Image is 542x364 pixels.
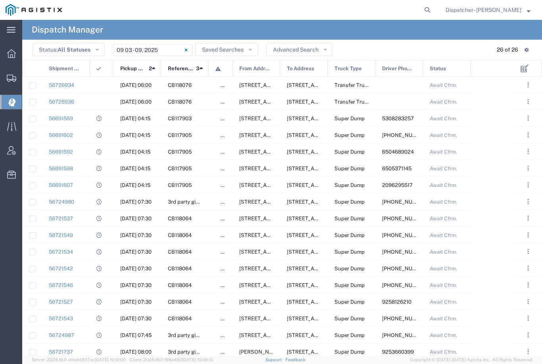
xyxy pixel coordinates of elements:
span: false [221,232,233,238]
span: . . . [527,264,529,273]
span: . . . [527,164,529,173]
h4: Dispatch Manager [32,20,103,40]
span: Dispatcher - Cameron Bowman [446,6,521,14]
span: 3rd party giveaway [168,332,213,338]
span: Super Dump [334,249,365,255]
button: ... [523,313,534,324]
span: false [221,82,233,88]
span: Transfer Truck [334,82,370,88]
span: 6501 Florin Perkins Rd, Sacramento, California, United States [239,149,361,155]
span: 6505371145 [382,166,411,171]
span: [DATE] 10:06:13 [182,357,213,362]
span: 916-604-1955 [382,216,429,221]
span: CB118064 [168,249,192,255]
span: Super Dump [334,149,365,155]
span: 792 BA-220, Walnut Grove, California, United States [239,282,318,288]
button: Status:All Statuses [32,43,105,56]
span: . . . [527,197,529,206]
span: Shipment No. [49,60,81,77]
span: 530-682-5170 [382,316,429,322]
a: 56691592 [49,149,73,155]
span: . . . [527,330,529,340]
span: 3rd party giveaway [168,199,213,205]
span: [DATE] 10:10:00 [95,357,126,362]
span: 6501 Florin Perkins Rd, Sacramento, California, United States [239,166,361,171]
span: 09/05/2025, 07:30 [120,316,152,322]
span: 6400 Claim St, Placerville, California, United States [287,99,366,105]
span: Super Dump [334,232,365,238]
button: Dispatcher - [PERSON_NAME] [445,5,531,15]
span: 09/05/2025, 07:30 [120,299,152,305]
span: false [221,116,233,121]
span: CB118064 [168,216,192,221]
span: 22715 Canyon Way, Colfax, California, 95713, United States [287,349,366,355]
span: Server: 2025.18.0-a0edd1917ac [32,357,126,362]
span: 09/05/2025, 04:15 [120,132,150,138]
span: 916-207-5484 [382,332,429,338]
span: 09/05/2025, 06:00 [120,99,152,105]
a: 56691598 [49,166,73,171]
button: ... [523,146,534,157]
button: ... [523,196,534,207]
span: false [221,166,233,171]
span: false [221,349,233,355]
span: false [221,332,233,338]
span: Super Dump [334,182,365,188]
button: ... [523,346,534,357]
button: ... [523,79,534,91]
span: 3rd party giveaway [168,349,213,355]
span: false [221,249,233,255]
span: Await Cfrm. [430,166,457,171]
span: Transfer Truck [334,99,370,105]
span: 792 BA-220, Walnut Grove, California, United States [239,266,318,272]
span: CB118076 [168,99,192,105]
span: . . . [527,97,529,106]
span: Reference [168,60,193,77]
span: Await Cfrm. [430,299,457,305]
span: Await Cfrm. [430,232,457,238]
span: false [221,132,233,138]
a: 56721549 [49,232,73,238]
span: 6501 Florin Perkins Rd, Sacramento, California, United States [239,116,361,121]
a: 56721527 [49,299,73,305]
span: false [221,299,233,305]
button: ... [523,229,534,241]
span: CB118064 [168,266,192,272]
span: Await Cfrm. [430,132,457,138]
span: 3 [196,60,200,77]
span: 09/05/2025, 04:15 [120,182,150,188]
span: . . . [527,114,529,123]
a: 56724987 [49,332,74,338]
span: 10936 Iron Mountain Rd, Redding, California, United States [287,149,366,155]
span: 09/05/2025, 07:30 [120,232,152,238]
span: . . . [527,130,529,140]
span: Await Cfrm. [430,82,457,88]
span: 6426 Hay Rd, Vacaville, California, 95687, United States [287,282,366,288]
span: 792 BA-220, Walnut Grove, California, United States [239,216,318,221]
span: Await Cfrm. [430,99,457,105]
span: 792 BA-220, Walnut Grove, California, United States [239,249,318,255]
a: 56724980 [49,199,74,205]
button: ... [523,246,534,257]
span: 11501 Florin Rd, Sacramento, California, 95830, United States [239,99,361,105]
span: 6426 Hay Rd, Vacaville, California, 95687, United States [287,316,366,322]
span: Await Cfrm. [430,282,457,288]
span: Super Dump [334,132,365,138]
span: CB117905 [168,132,192,138]
span: 09/05/2025, 04:15 [120,149,150,155]
button: ... [523,163,534,174]
a: 56721537 [49,216,73,221]
span: CB118064 [168,282,192,288]
span: Await Cfrm. [430,249,457,255]
span: Await Cfrm. [430,332,457,338]
span: 09/05/2025, 07:30 [120,249,152,255]
button: ... [523,96,534,107]
span: 916-346-6068 [382,249,429,255]
span: false [221,182,233,188]
span: CB118064 [168,316,192,322]
a: 56721543 [49,316,73,322]
span: 8298 Hallwood Ave, Marysville, California, United States [287,332,366,338]
span: 5020 Browns Valley Rd, Browns Valley, California, United States [239,332,318,338]
span: 10936 Iron Mountain Rd, Redding, California, United States [287,132,366,138]
span: false [221,99,233,105]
